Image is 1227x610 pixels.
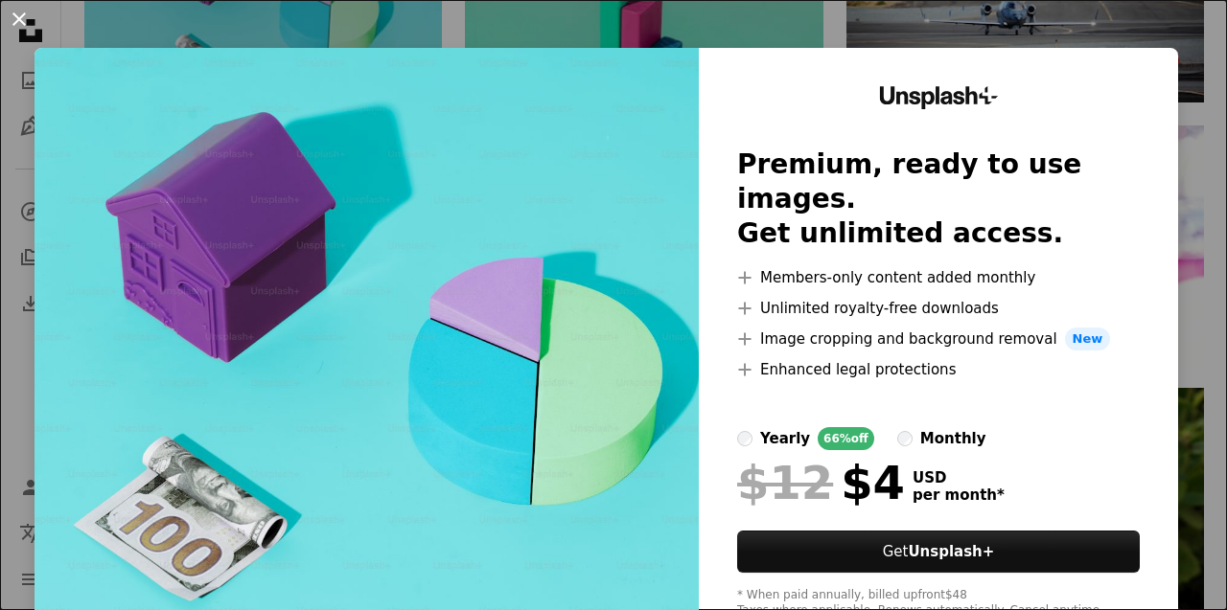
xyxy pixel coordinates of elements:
li: Members-only content added monthly [737,266,1140,289]
strong: Unsplash+ [908,543,994,560]
li: Unlimited royalty-free downloads [737,297,1140,320]
span: New [1065,328,1111,350]
span: $12 [737,458,833,508]
h2: Premium, ready to use images. Get unlimited access. [737,147,1140,251]
button: GetUnsplash+ [737,531,1140,573]
div: monthly [920,427,986,450]
div: yearly [760,427,810,450]
input: yearly66%off [737,431,752,446]
div: 66% off [818,427,874,450]
span: USD [913,469,1005,486]
span: per month * [913,486,1005,504]
div: $4 [737,458,905,508]
li: Image cropping and background removal [737,328,1140,350]
li: Enhanced legal protections [737,358,1140,381]
input: monthly [897,431,913,446]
